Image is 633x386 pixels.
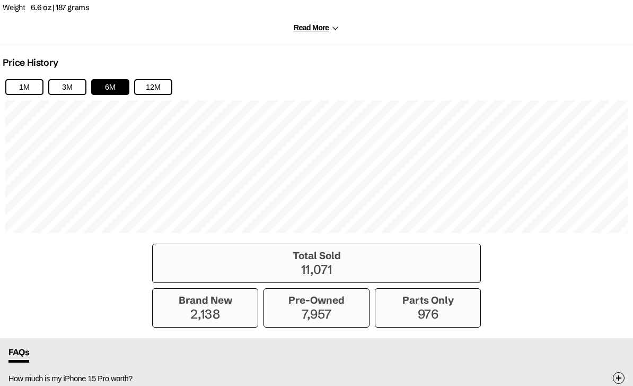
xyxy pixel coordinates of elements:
[5,79,43,95] button: 1M
[48,79,86,95] button: 3M
[3,57,58,68] h2: Price History
[294,23,339,32] button: Read More
[269,294,364,306] h3: Pre-Owned
[158,250,475,262] h3: Total Sold
[381,306,475,322] p: 976
[8,374,133,383] span: How much is my iPhone 15 Pro worth?
[91,79,129,95] button: 6M
[381,294,475,306] h3: Parts Only
[134,79,172,95] button: 12M
[31,3,90,12] span: 6.6 oz | 187 grams
[158,262,475,277] p: 11,071
[8,347,29,363] span: FAQs
[158,294,252,306] h3: Brand New
[158,306,252,322] p: 2,138
[269,306,364,322] p: 7,957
